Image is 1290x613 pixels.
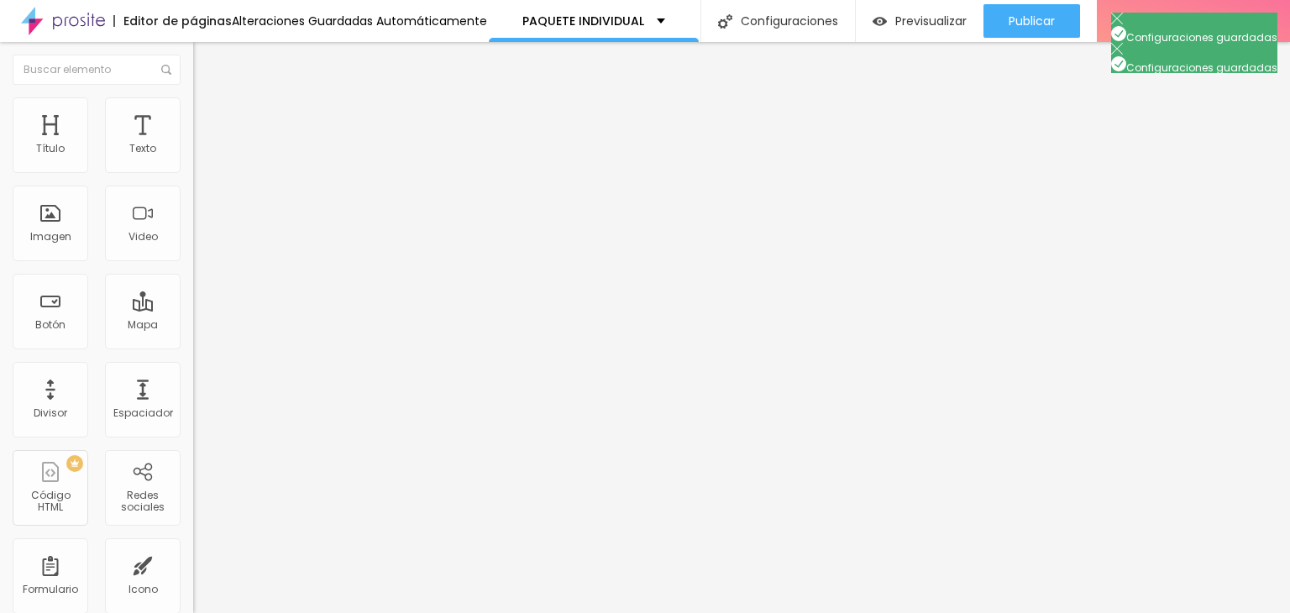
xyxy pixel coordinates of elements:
font: Video [128,229,158,244]
font: Espaciador [113,406,173,420]
button: Publicar [983,4,1080,38]
font: Redes sociales [121,488,165,514]
span: Configuraciones guardadas [1111,60,1277,75]
iframe: Editor [193,42,1290,613]
font: Código HTML [31,488,71,514]
font: Configuraciones [741,13,838,29]
font: Previsualizar [895,13,967,29]
input: Buscar elemento [13,55,181,85]
font: Imagen [30,229,71,244]
img: Icone [1111,56,1126,71]
img: Icone [1111,13,1123,24]
font: Botón [35,317,66,332]
img: view-1.svg [873,14,887,29]
button: Previsualizar [856,4,983,38]
font: Editor de páginas [123,13,232,29]
font: Icono [128,582,158,596]
font: Texto [129,141,156,155]
img: Icone [1111,26,1126,41]
img: Icone [1111,43,1123,55]
font: PAQUETE INDIVIDUAL [522,13,644,29]
img: Icono [161,65,171,75]
span: Configuraciones guardadas [1111,30,1277,45]
img: Icono [718,14,732,29]
font: Título [36,141,65,155]
font: Divisor [34,406,67,420]
font: Mapa [128,317,158,332]
font: Publicar [1009,13,1055,29]
font: Formulario [23,582,78,596]
font: Alteraciones Guardadas Automáticamente [232,13,487,29]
